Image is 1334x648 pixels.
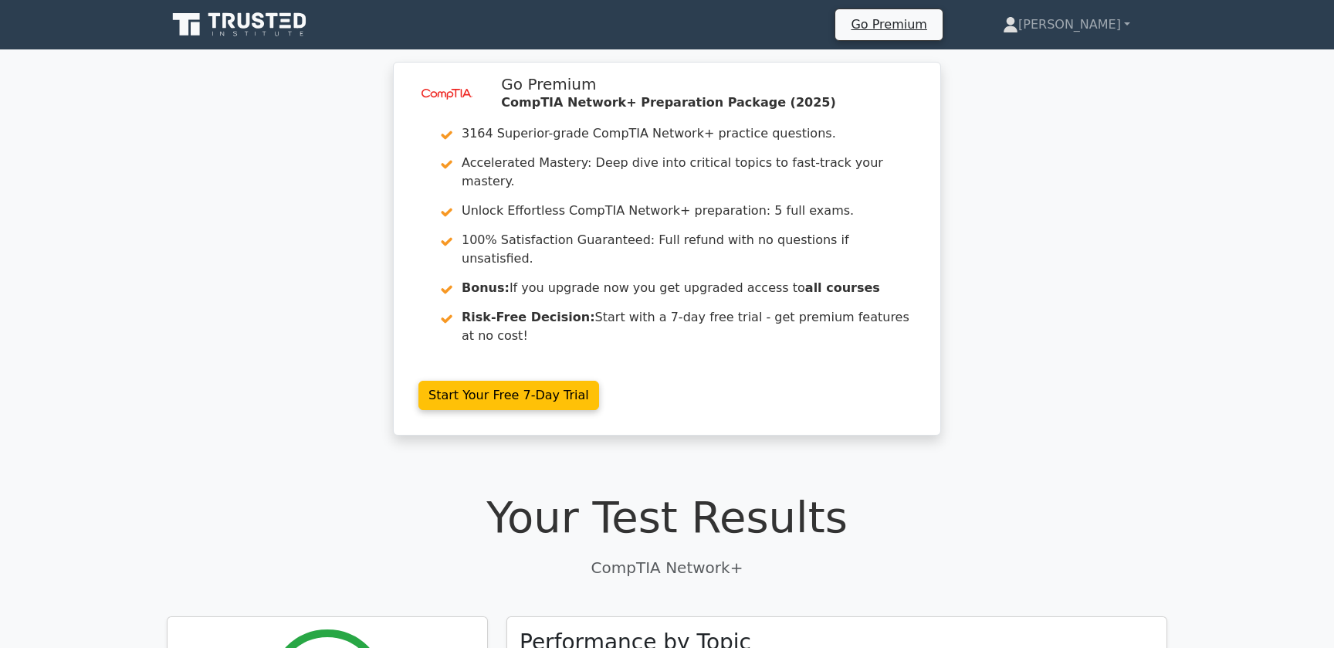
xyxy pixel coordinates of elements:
[418,381,599,410] a: Start Your Free 7-Day Trial
[966,9,1167,40] a: [PERSON_NAME]
[167,556,1167,579] p: CompTIA Network+
[841,14,936,35] a: Go Premium
[167,491,1167,543] h1: Your Test Results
